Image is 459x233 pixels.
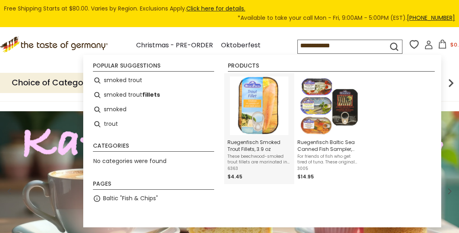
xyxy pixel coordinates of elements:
[90,191,217,206] li: Baltic "Fish & Chips"
[238,13,455,23] span: *Available to take your call Mon - Fri, 9:00AM - 5:00PM (EST).
[93,143,214,152] li: Categories
[297,166,361,172] span: 3005
[228,63,435,72] li: Products
[142,90,160,100] b: fillets
[297,154,361,165] span: For friends of fish who get tired of tuna. These original German canned [PERSON_NAME], sprats, ma...
[297,139,361,153] span: Ruegenfisch Baltic Sea Canned Fish Sampler, 4pc.
[227,166,291,172] span: 6363
[443,75,459,91] img: next arrow
[4,4,455,23] div: Free Shipping Starts at $80.00. Varies by Region. Exclusions Apply.
[294,73,364,184] li: Ruegenfisch Baltic Sea Canned Fish Sampler, 4pc.
[90,88,217,102] li: smoked trout fillets
[93,63,214,72] li: Popular suggestions
[93,181,214,190] li: Pages
[227,173,242,180] span: $4.45
[224,73,294,184] li: Ruegenfisch Smoked Trout Fillets, 3.9 oz
[227,76,291,181] a: Ruegenfisch Smoked Trout Fillets, 3.9 ozThese beechwood-smoked trout fillets are marinated in mil...
[90,102,217,117] li: smoked
[93,157,166,165] span: No categories were found
[83,55,441,227] div: Instant Search Results
[227,154,291,165] span: These beechwood-smoked trout fillets are marinated in mild canola oil and makes a delicious, ligh...
[186,4,245,13] a: Click here for details.
[407,14,455,22] a: [PHONE_NUMBER]
[221,40,261,51] a: Oktoberfest
[300,76,358,135] img: Ruegenfisch Baltic Sea Sampler
[90,73,217,88] li: smoked trout
[297,76,361,181] a: Ruegenfisch Baltic Sea SamplerRuegenfisch Baltic Sea Canned Fish Sampler, 4pc.For friends of fish...
[297,173,314,180] span: $14.95
[90,117,217,131] li: trout
[103,194,158,203] a: Baltic "Fish & Chips"
[227,139,291,153] span: Ruegenfisch Smoked Trout Fillets, 3.9 oz
[136,40,213,51] a: Christmas - PRE-ORDER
